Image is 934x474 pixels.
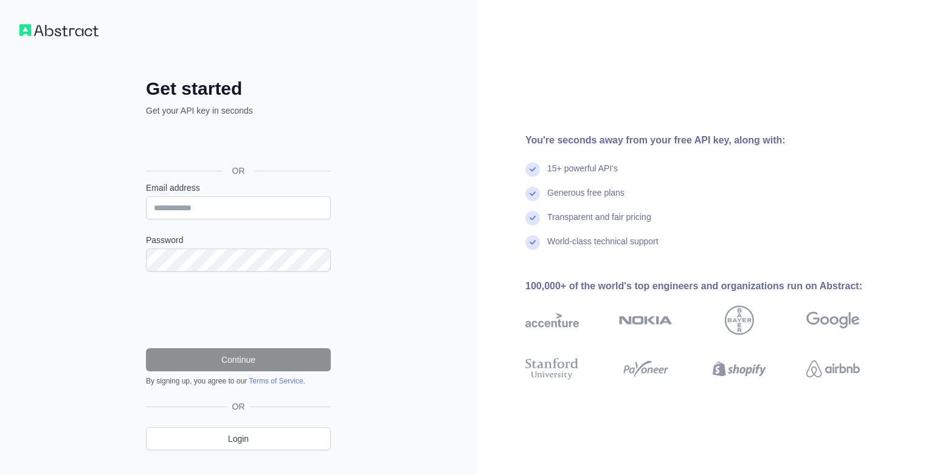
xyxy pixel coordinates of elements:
img: bayer [725,306,754,335]
img: accenture [525,306,579,335]
span: OR [227,400,250,413]
img: check mark [525,162,540,177]
img: stanford university [525,355,579,382]
iframe: reCAPTCHA [146,286,331,334]
a: Terms of Service [249,377,303,385]
img: shopify [713,355,766,382]
a: Login [146,427,331,450]
img: check mark [525,211,540,225]
h2: Get started [146,78,331,100]
div: 15+ powerful API's [547,162,618,187]
img: airbnb [806,355,860,382]
div: World-class technical support [547,235,659,259]
div: 100,000+ of the world's top engineers and organizations run on Abstract: [525,279,899,294]
div: Transparent and fair pricing [547,211,651,235]
button: Continue [146,348,331,371]
div: By signing up, you agree to our . [146,376,331,386]
div: Über Google anmelden. Wird in neuem Tab geöffnet. [146,130,328,157]
img: Workflow [19,24,99,36]
iframe: Schaltfläche „Über Google anmelden“ [140,130,334,157]
img: payoneer [619,355,673,382]
div: Generous free plans [547,187,624,211]
img: nokia [619,306,673,335]
label: Password [146,234,331,246]
span: OR [223,165,255,177]
img: check mark [525,187,540,201]
img: check mark [525,235,540,250]
p: Get your API key in seconds [146,105,331,117]
div: You're seconds away from your free API key, along with: [525,133,899,148]
img: google [806,306,860,335]
label: Email address [146,182,331,194]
